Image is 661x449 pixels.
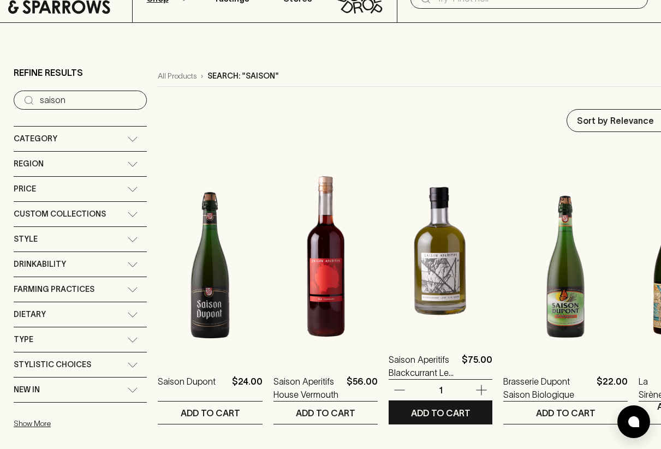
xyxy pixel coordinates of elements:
span: Price [14,182,36,196]
span: Stylistic Choices [14,358,91,372]
input: Try “Pinot noir” [40,92,138,109]
div: Custom Collections [14,202,147,226]
a: Saison Aperitifs House Vermouth [273,375,342,401]
span: Drinkability [14,258,66,271]
div: Style [14,227,147,252]
div: Region [14,152,147,176]
span: Type [14,333,33,346]
p: ADD TO CART [181,406,240,420]
span: Dietary [14,308,46,321]
div: Type [14,327,147,352]
button: ADD TO CART [273,402,378,424]
span: Custom Collections [14,207,106,221]
div: Stylistic Choices [14,352,147,377]
div: New In [14,378,147,402]
p: Refine Results [14,66,83,79]
p: Sort by Relevance [577,114,654,127]
span: Region [14,157,44,171]
span: Farming Practices [14,283,94,296]
a: Saison Aperitifs Blackcurrant Leaf [PERSON_NAME] [389,353,457,379]
button: ADD TO CART [389,402,492,424]
span: Category [14,132,57,146]
p: Search: "saison" [207,70,279,82]
button: Show More [14,412,157,435]
a: Saison Dupont [158,375,216,401]
img: Saison Aperitifs House Vermouth [273,167,378,358]
div: Drinkability [14,252,147,277]
img: Saison Aperitifs Blackcurrant Leaf Amaro [389,146,492,337]
span: New In [14,383,40,397]
img: bubble-icon [628,416,639,427]
p: › [201,70,203,82]
a: All Products [158,70,196,82]
p: $22.00 [597,375,628,401]
img: Brasserie Dupont Saison Biologique [503,167,628,358]
p: 1 [427,384,454,396]
img: Saison Dupont [158,167,263,358]
button: ADD TO CART [503,402,628,424]
a: Brasserie Dupont Saison Biologique [503,375,592,401]
div: Dietary [14,302,147,327]
p: $24.00 [232,375,263,401]
button: ADD TO CART [158,402,263,424]
p: $56.00 [347,375,378,401]
p: ADD TO CART [296,406,355,420]
p: ADD TO CART [411,406,471,420]
p: $75.00 [462,353,492,379]
div: Farming Practices [14,277,147,302]
p: ADD TO CART [536,406,596,420]
div: Category [14,127,147,151]
span: Style [14,232,38,246]
div: Price [14,177,147,201]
